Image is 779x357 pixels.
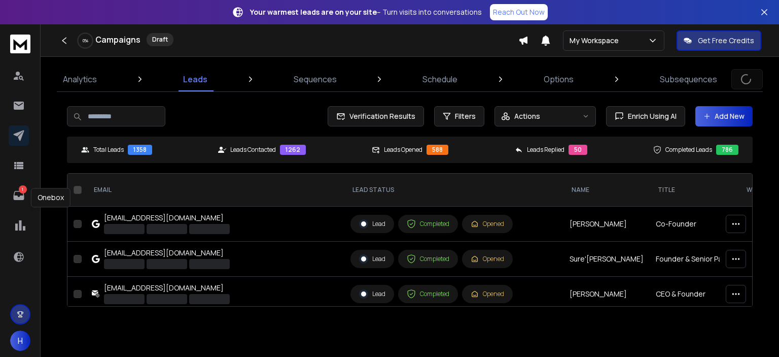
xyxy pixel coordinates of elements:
div: Lead [359,254,385,264]
div: Lead [359,219,385,229]
button: H [10,331,30,351]
a: Subsequences [654,67,723,91]
div: [EMAIL_ADDRESS][DOMAIN_NAME] [104,283,230,293]
td: [PERSON_NAME] [563,207,650,242]
p: Completed Leads [665,146,712,154]
button: Filters [434,106,484,126]
button: Enrich Using AI [606,106,685,126]
p: Options [544,73,574,85]
th: LEAD STATUS [344,174,563,207]
td: Founder & Senior Partner [650,242,738,277]
span: Enrich Using AI [624,111,677,121]
div: 50 [569,145,587,155]
td: CEO & Founder [650,277,738,312]
p: 0 % [83,38,88,44]
p: Analytics [63,73,97,85]
p: Leads Contacted [230,146,276,154]
p: Schedule [422,73,457,85]
td: Co-Founder [650,207,738,242]
a: Schedule [416,67,464,91]
p: Leads [183,73,207,85]
a: Options [538,67,580,91]
div: Onebox [31,188,70,207]
th: NAME [563,174,650,207]
p: Sequences [294,73,337,85]
p: My Workspace [570,36,623,46]
img: logo [10,35,30,53]
div: 786 [716,145,738,155]
p: Leads Replied [527,146,564,154]
div: Opened [471,220,504,228]
div: [EMAIL_ADDRESS][DOMAIN_NAME] [104,213,230,223]
span: Verification Results [345,111,415,121]
p: Get Free Credits [698,36,754,46]
div: 1358 [128,145,152,155]
p: Leads Opened [384,146,422,154]
p: Reach Out Now [493,7,545,17]
th: title [650,174,738,207]
a: Sequences [288,67,343,91]
a: Leads [177,67,214,91]
td: [PERSON_NAME] [563,277,650,312]
div: Draft [147,33,173,46]
p: 1 [19,185,27,193]
th: EMAIL [86,174,344,207]
a: Reach Out Now [490,4,548,20]
strong: Your warmest leads are on your site [250,7,377,17]
h1: Campaigns [95,34,140,46]
p: Actions [514,111,540,121]
p: Total Leads [93,146,124,154]
span: Filters [455,111,476,121]
div: [EMAIL_ADDRESS][DOMAIN_NAME] [104,248,230,258]
a: Analytics [57,67,103,91]
div: Completed [407,219,449,229]
td: Sure'[PERSON_NAME] [563,242,650,277]
div: Opened [471,255,504,263]
div: Completed [407,254,449,264]
button: Get Free Credits [677,30,761,51]
p: – Turn visits into conversations [250,7,482,17]
button: Add New [695,106,753,126]
div: 1262 [280,145,306,155]
p: Subsequences [660,73,717,85]
button: Verification Results [328,106,424,126]
div: Lead [359,289,385,299]
div: Completed [407,289,449,299]
div: Opened [471,290,504,298]
div: 588 [427,145,448,155]
a: 1 [9,185,29,206]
